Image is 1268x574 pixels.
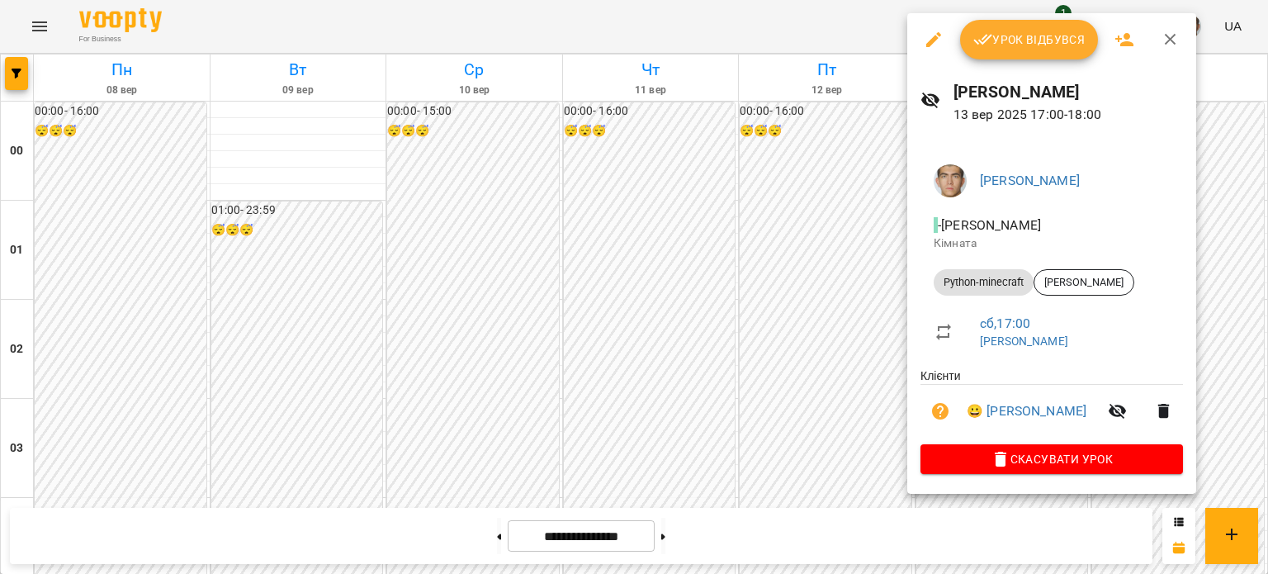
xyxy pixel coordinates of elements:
button: Урок відбувся [960,20,1099,59]
span: Урок відбувся [973,30,1086,50]
a: [PERSON_NAME] [980,334,1068,348]
p: 13 вер 2025 17:00 - 18:00 [953,105,1184,125]
div: [PERSON_NAME] [1034,269,1134,296]
h6: [PERSON_NAME] [953,79,1184,105]
button: Візит ще не сплачено. Додати оплату? [920,391,960,431]
p: Кімната [934,235,1170,252]
ul: Клієнти [920,368,1183,444]
span: Скасувати Урок [934,449,1170,469]
span: [PERSON_NAME] [1034,275,1133,290]
span: Python-minecraft [934,275,1034,290]
a: сб , 17:00 [980,315,1030,331]
a: 😀 [PERSON_NAME] [967,401,1086,421]
a: [PERSON_NAME] [980,173,1080,188]
button: Скасувати Урок [920,444,1183,474]
img: 290265f4fa403245e7fea1740f973bad.jpg [934,164,967,197]
span: - [PERSON_NAME] [934,217,1044,233]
